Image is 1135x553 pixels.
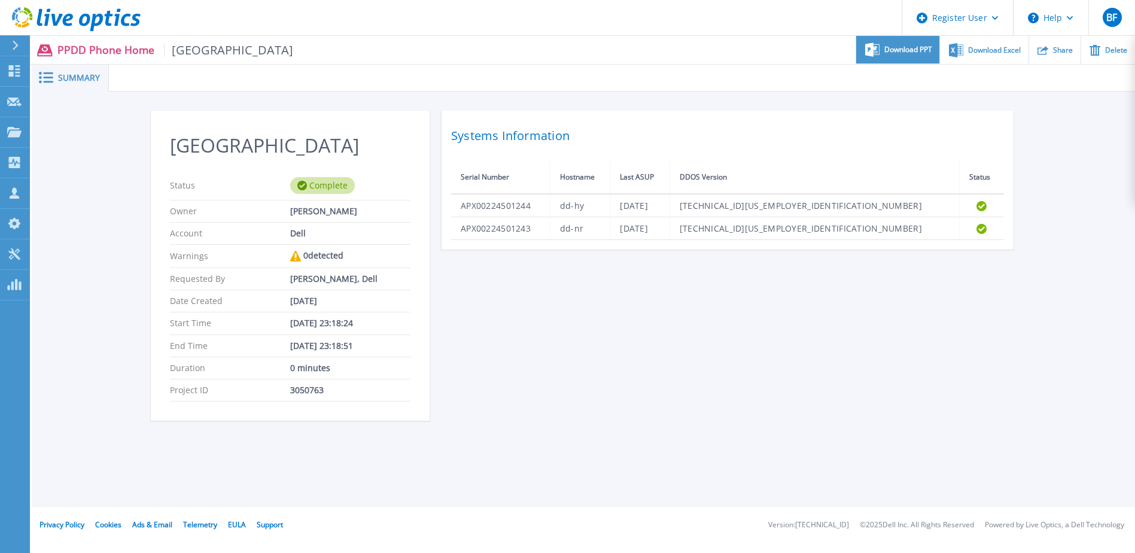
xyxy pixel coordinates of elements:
[1053,47,1073,54] span: Share
[985,521,1124,529] li: Powered by Live Optics, a Dell Technology
[968,47,1021,54] span: Download Excel
[290,229,410,238] div: Dell
[290,206,410,216] div: [PERSON_NAME]
[170,135,410,157] h2: [GEOGRAPHIC_DATA]
[170,318,290,328] p: Start Time
[670,217,959,240] td: [TECHNICAL_ID][US_EMPLOYER_IDENTIFICATION_NUMBER]
[610,194,670,217] td: [DATE]
[670,161,959,194] th: DDOS Version
[451,161,550,194] th: Serial Number
[290,363,410,373] div: 0 minutes
[170,229,290,238] p: Account
[95,519,121,530] a: Cookies
[290,341,410,351] div: [DATE] 23:18:51
[57,43,294,57] p: PPDD Phone Home
[164,43,294,57] span: [GEOGRAPHIC_DATA]
[290,318,410,328] div: [DATE] 23:18:24
[610,161,670,194] th: Last ASUP
[170,296,290,306] p: Date Created
[959,161,1004,194] th: Status
[451,217,550,240] td: APX00224501243
[1106,13,1117,22] span: BF
[290,274,410,284] div: [PERSON_NAME], Dell
[884,46,932,53] span: Download PPT
[170,341,290,351] p: End Time
[39,519,84,530] a: Privacy Policy
[550,194,610,217] td: dd-hy
[290,177,355,194] div: Complete
[58,74,100,82] span: Summary
[170,385,290,395] p: Project ID
[183,519,217,530] a: Telemetry
[170,274,290,284] p: Requested By
[550,217,610,240] td: dd-nr
[228,519,246,530] a: EULA
[610,217,670,240] td: [DATE]
[170,206,290,216] p: Owner
[170,177,290,194] p: Status
[290,251,410,262] div: 0 detected
[860,521,974,529] li: © 2025 Dell Inc. All Rights Reserved
[170,363,290,373] p: Duration
[170,251,290,262] p: Warnings
[550,161,610,194] th: Hostname
[257,519,283,530] a: Support
[290,296,410,306] div: [DATE]
[290,385,410,395] div: 3050763
[451,194,550,217] td: APX00224501244
[1105,47,1127,54] span: Delete
[768,521,849,529] li: Version: [TECHNICAL_ID]
[132,519,172,530] a: Ads & Email
[451,125,1004,147] h2: Systems Information
[670,194,959,217] td: [TECHNICAL_ID][US_EMPLOYER_IDENTIFICATION_NUMBER]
